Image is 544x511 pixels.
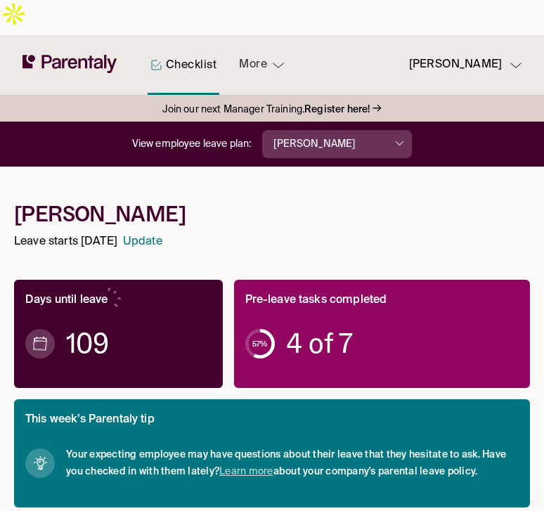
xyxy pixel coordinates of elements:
[14,233,117,252] p: Leave starts [DATE]
[262,130,412,158] button: [PERSON_NAME]
[245,291,387,310] p: Pre-leave tasks completed
[148,35,219,95] a: Checklist
[228,35,295,95] button: More
[25,410,155,429] p: This week’s Parentaly tip
[162,101,370,119] span: Join our next Manager Training.
[304,105,370,115] strong: Register here!
[123,233,162,252] a: Update
[398,35,522,95] button: [PERSON_NAME]
[273,137,355,152] p: [PERSON_NAME]
[373,99,382,119] p: →
[409,56,502,75] p: [PERSON_NAME]
[219,467,273,477] a: Learn more
[162,101,382,119] a: Join our next Manager Training.Register here!→
[66,337,109,351] span: 109
[286,337,354,351] span: 4 of 7
[14,201,530,227] h1: [PERSON_NAME]
[132,137,252,152] p: View employee leave plan:
[66,446,519,480] span: Your expecting employee may have questions about their leave that they hesitate to ask. Have you ...
[25,291,108,310] p: Days until leave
